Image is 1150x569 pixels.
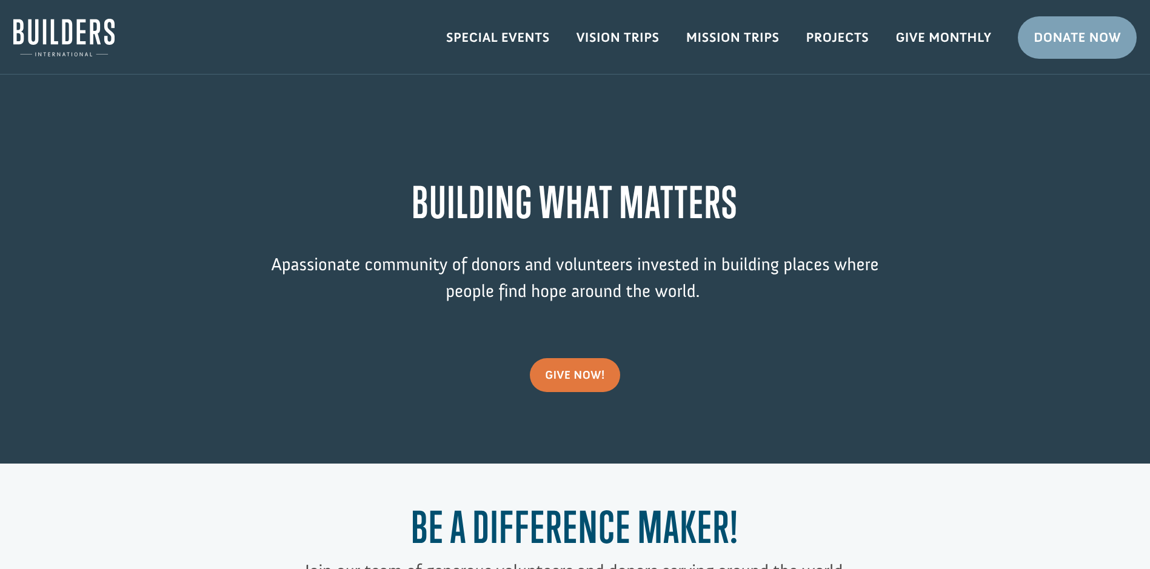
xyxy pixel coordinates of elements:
a: Mission Trips [673,20,793,55]
a: Special Events [433,20,563,55]
p: passionate community of donors and volunteers invested in building places where people find hope ... [248,251,903,322]
a: give now! [530,358,620,392]
a: Donate Now [1018,16,1137,59]
img: Builders International [13,19,115,56]
h1: Be a Difference Maker! [248,502,903,558]
a: Give Monthly [882,20,1005,55]
span: A [271,253,281,275]
a: Projects [793,20,883,55]
h1: BUILDING WHAT MATTERS [248,177,903,233]
a: Vision Trips [563,20,673,55]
